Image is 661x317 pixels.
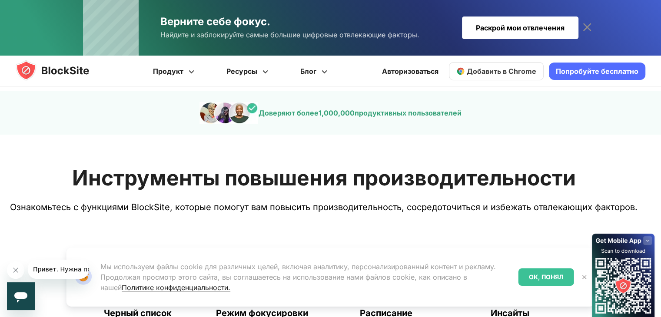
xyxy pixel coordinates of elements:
[467,67,536,76] font: Добавить в Chrome
[579,271,590,283] button: Закрывать
[153,67,183,76] font: Продукт
[226,67,257,76] font: Ресурсы
[10,202,638,212] font: Ознакомьтесь с функциями BlockSite, которые помогут вам повысить производительность, сосредоточит...
[556,67,638,76] font: Попробуйте бесплатно
[72,165,576,191] font: Инструменты повышения производительности
[160,30,419,39] font: Найдите и заблокируйте самые большие цифровые отвлекающие факторы.
[258,109,318,117] font: Доверяют более
[212,56,286,87] a: Ресурсы
[16,60,106,81] img: blocksite-icon.5d769676.svg
[581,274,588,281] img: Закрывать
[7,282,35,310] iframe: Кнопка запуска окна обмена сообщениями
[122,283,230,292] a: Политике конфиденциальности.
[160,15,270,28] font: Верните себе фокус.
[7,261,24,279] iframe: Закрыть сообщение
[456,67,465,76] img: chrome-icon.svg
[100,262,496,292] font: Мы используем файлы cookie для различных целей, включая аналитику, персонализированный контент и ...
[138,56,212,87] a: Продукт
[318,109,354,117] font: 1,000,000
[449,62,544,80] a: Добавить в Chrome
[199,102,258,124] img: изображения людей
[377,61,444,82] a: Авторизоваться
[549,63,645,80] a: Попробуйте бесплатно
[300,67,316,76] font: Блог
[529,273,564,281] font: ОК, ПОНЯЛ
[286,56,345,87] a: Блог
[354,109,461,117] font: продуктивных пользователей
[5,6,84,13] font: Привет. Нужна помощь?
[476,23,565,32] font: Раскрой мои отвлечения
[28,260,89,279] iframe: Сообщение от компании
[382,67,438,76] font: Авторизоваться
